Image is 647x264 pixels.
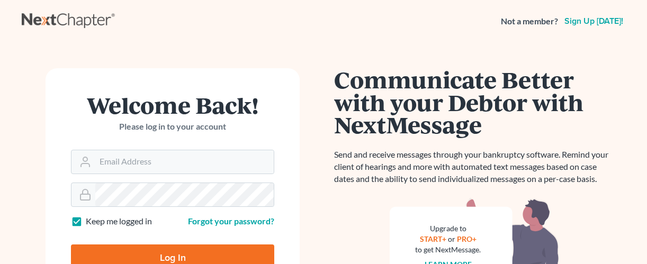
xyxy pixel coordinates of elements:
a: PRO+ [457,234,477,243]
div: Upgrade to [415,223,481,234]
a: Forgot your password? [188,216,274,226]
p: Please log in to your account [71,121,274,133]
strong: Not a member? [501,15,558,28]
h1: Welcome Back! [71,94,274,116]
div: to get NextMessage. [415,244,481,255]
a: Sign up [DATE]! [562,17,625,25]
p: Send and receive messages through your bankruptcy software. Remind your client of hearings and mo... [334,149,615,185]
a: START+ [420,234,446,243]
h1: Communicate Better with your Debtor with NextMessage [334,68,615,136]
input: Email Address [95,150,274,174]
label: Keep me logged in [86,215,152,227]
span: or [448,234,455,243]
